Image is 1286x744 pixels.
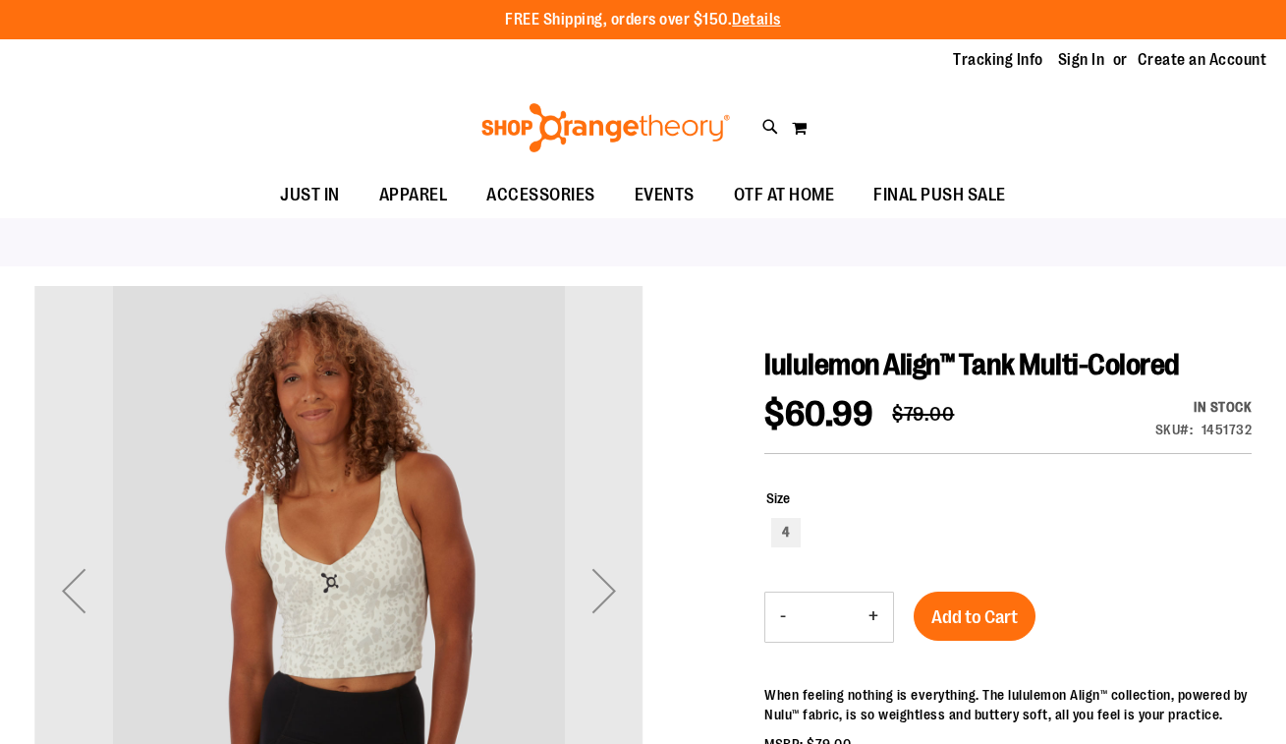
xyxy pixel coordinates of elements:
a: FINAL PUSH SALE [854,173,1026,218]
span: $79.00 [892,403,954,426]
span: JUST IN [280,173,340,217]
div: Availability [1155,397,1253,417]
a: ACCESSORIES [467,173,615,218]
a: Create an Account [1138,49,1267,71]
span: APPAREL [379,173,448,217]
button: Add to Cart [914,592,1035,641]
a: Sign In [1058,49,1105,71]
button: Decrease product quantity [765,593,801,642]
div: 1451732 [1202,420,1253,439]
a: OTF AT HOME [714,173,855,218]
div: In stock [1155,397,1253,417]
div: 4 [771,518,801,547]
span: FINAL PUSH SALE [873,173,1006,217]
span: Size [766,490,790,506]
button: Increase product quantity [854,593,893,642]
strong: SKU [1155,422,1194,437]
a: Details [732,11,781,29]
span: ACCESSORIES [486,173,595,217]
span: Add to Cart [931,606,1018,628]
span: EVENTS [635,173,695,217]
p: When feeling nothing is everything. The lululemon Align™ collection, powered by Nulu™ fabric, is ... [764,685,1252,724]
a: APPAREL [360,173,468,217]
a: Tracking Info [953,49,1043,71]
img: Shop Orangetheory [478,103,733,152]
span: lululemon Align™ Tank Multi-Colored [764,348,1180,381]
a: JUST IN [260,173,360,218]
span: $60.99 [764,394,872,434]
span: OTF AT HOME [734,173,835,217]
input: Product quantity [801,594,854,641]
a: EVENTS [615,173,714,218]
p: FREE Shipping, orders over $150. [505,9,781,31]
